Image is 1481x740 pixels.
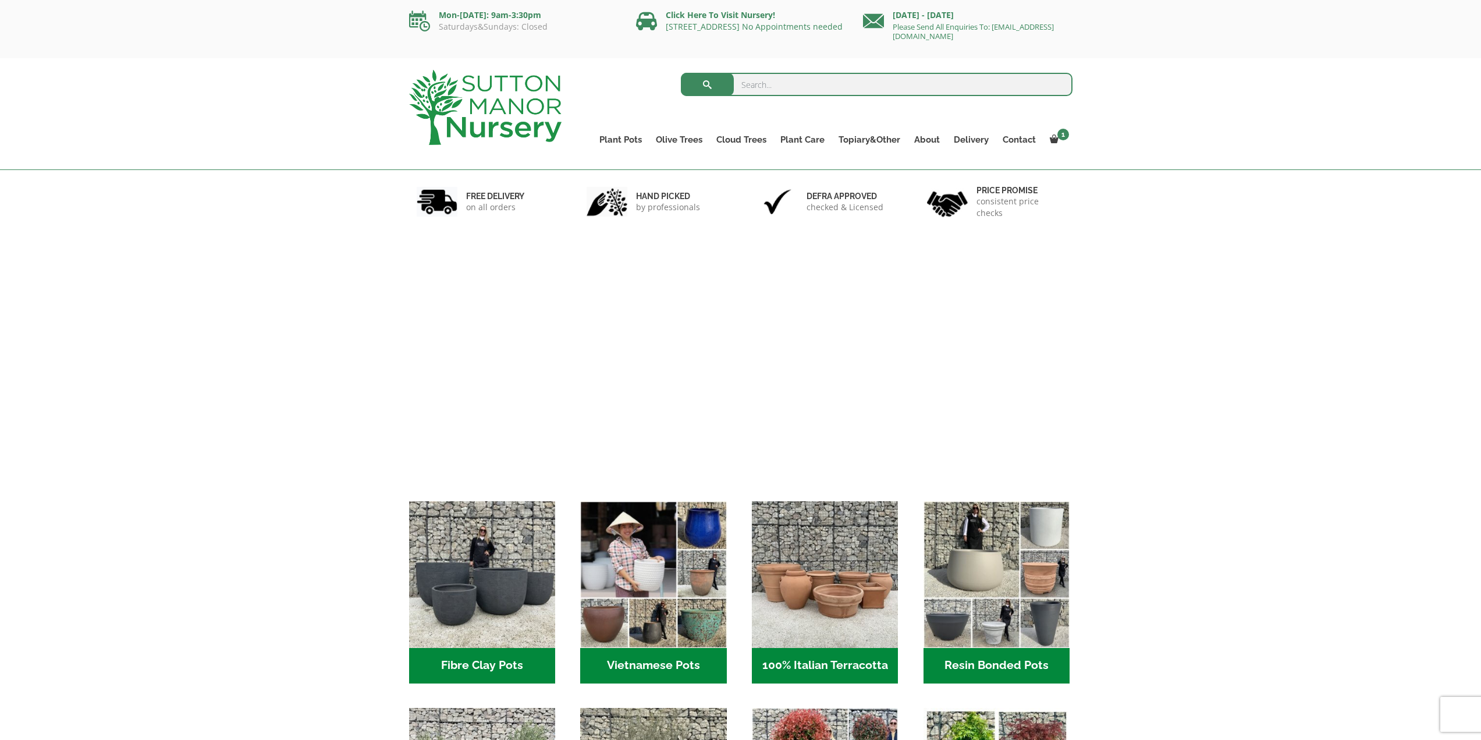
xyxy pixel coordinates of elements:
[587,187,627,217] img: 2.jpg
[409,70,562,145] img: logo
[466,191,524,201] h6: FREE DELIVERY
[580,501,726,647] img: Home - 6E921A5B 9E2F 4B13 AB99 4EF601C89C59 1 105 c
[863,8,1072,22] p: [DATE] - [DATE]
[927,184,968,219] img: 4.jpg
[752,501,898,684] a: Visit product category 100% Italian Terracotta
[832,132,907,148] a: Topiary&Other
[976,196,1065,219] p: consistent price checks
[709,132,773,148] a: Cloud Trees
[636,201,700,213] p: by professionals
[417,187,457,217] img: 1.jpg
[636,191,700,201] h6: hand picked
[666,9,775,20] a: Click Here To Visit Nursery!
[580,501,726,684] a: Visit product category Vietnamese Pots
[409,501,555,684] a: Visit product category Fibre Clay Pots
[907,132,947,148] a: About
[409,22,619,31] p: Saturdays&Sundays: Closed
[592,132,649,148] a: Plant Pots
[409,501,555,647] img: Home - 8194B7A3 2818 4562 B9DD 4EBD5DC21C71 1 105 c 1
[1057,129,1069,140] span: 1
[409,648,555,684] h2: Fibre Clay Pots
[807,191,883,201] h6: Defra approved
[752,501,898,647] img: Home - 1B137C32 8D99 4B1A AA2F 25D5E514E47D 1 105 c
[681,73,1072,96] input: Search...
[649,132,709,148] a: Olive Trees
[757,187,798,217] img: 3.jpg
[893,22,1054,41] a: Please Send All Enquiries To: [EMAIL_ADDRESS][DOMAIN_NAME]
[773,132,832,148] a: Plant Care
[752,648,898,684] h2: 100% Italian Terracotta
[580,648,726,684] h2: Vietnamese Pots
[924,501,1070,684] a: Visit product category Resin Bonded Pots
[947,132,996,148] a: Delivery
[807,201,883,213] p: checked & Licensed
[976,185,1065,196] h6: Price promise
[466,201,524,213] p: on all orders
[1043,132,1072,148] a: 1
[409,8,619,22] p: Mon-[DATE]: 9am-3:30pm
[666,21,843,32] a: [STREET_ADDRESS] No Appointments needed
[924,501,1070,647] img: Home - 67232D1B A461 444F B0F6 BDEDC2C7E10B 1 105 c
[996,132,1043,148] a: Contact
[924,648,1070,684] h2: Resin Bonded Pots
